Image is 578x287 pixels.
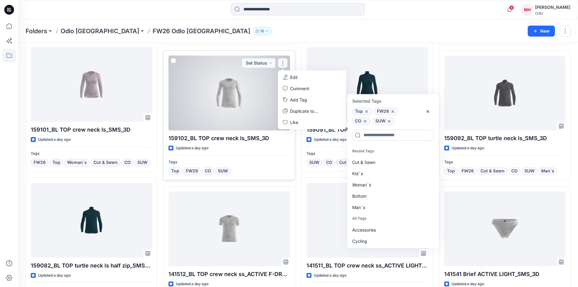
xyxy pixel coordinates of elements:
[349,190,436,202] div: Bottom
[205,168,211,175] span: CO
[307,183,428,257] a: 141511_BL TOP crew neck ss_ACTIVE LIGHT_SMS_3D
[137,159,147,166] span: SUW
[61,27,139,35] a: Odlo [GEOGRAPHIC_DATA]
[290,119,298,126] p: Like
[31,126,152,134] p: 159101_BL TOP crew neck ls_SMS_3D
[326,159,332,166] span: CO
[290,85,309,92] p: Comment
[355,118,361,125] span: CO
[307,151,428,157] p: Tags
[290,74,298,80] p: Edit
[522,4,533,15] div: NH
[349,146,436,157] p: Recent Tags
[349,157,436,168] div: Cut & Sewn
[124,159,131,166] span: CO
[509,5,514,10] span: 4
[279,94,345,105] button: Add Tag
[524,168,534,175] span: SUW
[535,4,570,11] div: [PERSON_NAME]
[67,159,87,166] span: Woman`s
[309,159,319,166] span: SUW
[26,27,47,35] a: Folders
[168,134,290,143] p: 159102_BL TOP crew neck ls_SMS_3D
[339,159,363,166] span: Cut & Sewn
[307,261,428,270] p: 141511_BL TOP crew neck ss_ACTIVE LIGHT_SMS_3D
[307,47,428,122] a: 159091_BL TOP turtle neck ls_SMS_3D
[349,213,436,224] p: All Tags
[31,151,152,157] p: Tags
[218,168,228,175] span: SUW
[535,11,570,16] div: Odlo
[349,168,436,179] div: Kid`s
[168,159,290,165] p: Tags
[349,179,436,190] div: Woman`s
[290,108,318,114] p: Duplicate to...
[444,159,566,165] p: Tags
[541,168,554,175] span: Man`s
[31,261,152,270] p: 159082_BL TOP turtle neck ls half zip_SMS_3D
[314,136,346,143] p: Updated a day ago
[349,95,438,107] p: Selected Tags
[31,183,152,257] a: 159082_BL TOP turtle neck ls half zip_SMS_3D
[253,27,272,35] button: 10
[444,191,566,266] a: 141541 Brief ACTIVE LIGHT_SMS_3D
[452,145,484,151] p: Updated a day ago
[355,108,363,115] span: Top
[153,27,250,35] p: FW26 Odlo [GEOGRAPHIC_DATA]
[171,168,179,175] span: Top
[375,118,385,125] span: SUW
[528,26,555,37] button: New
[176,145,208,151] p: Updated a day ago
[349,224,436,236] div: Accessories
[34,159,46,166] span: FW26
[168,191,290,266] a: 141512_BL TOP crew neck ss_ACTIVE F-DRY LIGHT_SMS_3D
[511,168,518,175] span: CO
[52,159,60,166] span: Top
[314,272,346,279] p: Updated a day ago
[349,202,436,213] div: Man`s
[279,72,345,83] a: Edit
[168,56,290,130] a: 159102_BL TOP crew neck ls_SMS_3D
[444,270,566,278] p: 141541 Brief ACTIVE LIGHT_SMS_3D
[444,134,566,143] p: 159092_BL TOP turtle neck ls_SMS_3D
[260,28,264,34] p: 10
[307,126,428,134] p: 159091_BL TOP turtle neck ls_SMS_3D
[31,47,152,122] a: 159101_BL TOP crew neck ls_SMS_3D
[444,56,566,130] a: 159092_BL TOP turtle neck ls_SMS_3D
[38,272,71,279] p: Updated a day ago
[377,108,389,115] span: FW26
[94,159,118,166] span: Cut & Sewn
[447,168,455,175] span: Top
[186,168,198,175] span: FW26
[168,270,290,278] p: 141512_BL TOP crew neck ss_ACTIVE F-DRY LIGHT_SMS_3D
[349,236,436,247] div: Cycling
[462,168,474,175] span: FW26
[480,168,505,175] span: Cut & Sewn
[38,136,71,143] p: Updated a day ago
